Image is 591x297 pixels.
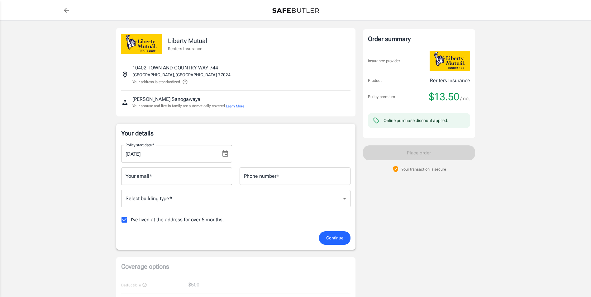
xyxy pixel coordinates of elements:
div: Order summary [368,34,470,44]
span: $13.50 [429,91,459,103]
input: Enter email [121,167,232,185]
input: Enter number [240,167,350,185]
button: Continue [319,231,350,245]
span: Continue [326,234,343,242]
p: Liberty Mutual [168,36,207,45]
a: back to quotes [60,4,73,16]
p: Your transaction is secure [401,166,446,172]
p: Renters Insurance [168,45,207,52]
svg: Insured person [121,99,129,106]
p: Renters Insurance [430,77,470,84]
input: MM/DD/YYYY [121,145,217,163]
p: 10402 TOWN AND COUNTRY WAY 744 [132,64,218,72]
p: Your details [121,129,350,138]
p: Insurance provider [368,58,400,64]
button: Choose date, selected date is Sep 15, 2025 [219,148,231,160]
div: Online purchase discount applied. [384,117,448,124]
label: Policy start date [126,142,154,148]
svg: Insured address [121,71,129,78]
span: /mo. [460,94,470,103]
img: Liberty Mutual [430,51,470,71]
button: Learn More [226,103,244,109]
p: Your spouse and live-in family are automatically covered. [132,103,244,109]
img: Back to quotes [272,8,319,13]
p: Your address is standardized. [132,79,181,85]
p: [GEOGRAPHIC_DATA] , [GEOGRAPHIC_DATA] 77024 [132,72,231,78]
p: Policy premium [368,94,395,100]
span: I've lived at the address for over 6 months. [131,216,224,224]
p: Product [368,78,382,84]
p: [PERSON_NAME] Sanogawaya [132,96,200,103]
img: Liberty Mutual [121,34,162,54]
